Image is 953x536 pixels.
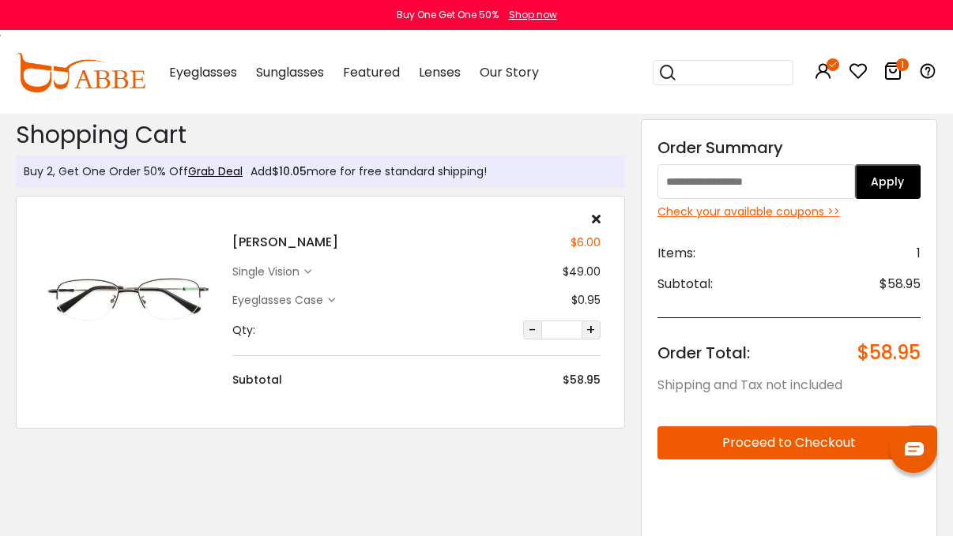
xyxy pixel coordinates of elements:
span: Sunglasses [256,63,324,81]
img: Joshua [40,257,217,344]
div: single vision [232,264,304,280]
a: Shop now [501,8,557,21]
div: $6.00 [571,234,601,251]
h4: [PERSON_NAME] [232,233,338,252]
i: 1 [896,58,909,71]
a: 1 [883,65,902,83]
img: chat [905,442,924,455]
span: $58.95 [857,342,921,364]
a: Grab Deal [188,163,243,179]
span: Subtotal: [657,275,713,294]
button: + [582,320,601,339]
span: Our Story [480,63,539,81]
div: $0.95 [571,292,601,309]
button: Apply [855,164,921,199]
span: $10.05 [272,163,307,179]
div: Add more for free standard shipping! [243,163,487,180]
span: Items: [657,244,695,263]
button: - [523,320,542,339]
h2: Shopping Cart [16,121,625,149]
span: Featured [343,63,400,81]
img: abbeglasses.com [16,53,145,92]
div: $49.00 [563,264,601,280]
div: Buy 2, Get One Order 50% Off [24,163,243,180]
span: Eyeglasses [169,63,237,81]
div: Check your available coupons >> [657,204,921,220]
span: 1 [917,244,921,263]
div: Shop now [509,8,557,22]
button: Proceed to Checkout [657,426,921,459]
div: Shipping and Tax not included [657,376,921,395]
span: Lenses [419,63,461,81]
div: Qty: [232,322,255,339]
div: Subtotal [232,372,282,388]
div: Buy One Get One 50% [397,8,499,22]
span: $58.95 [880,275,921,294]
div: Eyeglasses Case [232,292,328,309]
div: Order Summary [657,136,921,159]
div: $58.95 [563,372,601,388]
span: Order Total: [657,342,750,364]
